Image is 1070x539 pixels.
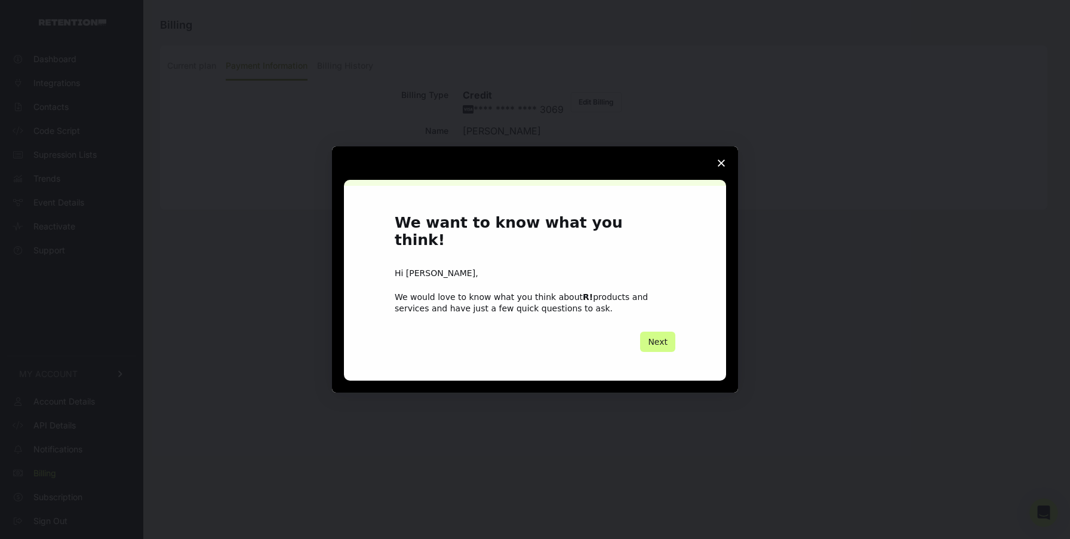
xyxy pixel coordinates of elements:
div: Hi [PERSON_NAME], [395,268,675,280]
button: Next [640,332,675,352]
div: We would love to know what you think about products and services and have just a few quick questi... [395,292,675,313]
h1: We want to know what you think! [395,215,675,256]
b: R! [583,292,593,302]
span: Close survey [705,146,738,180]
